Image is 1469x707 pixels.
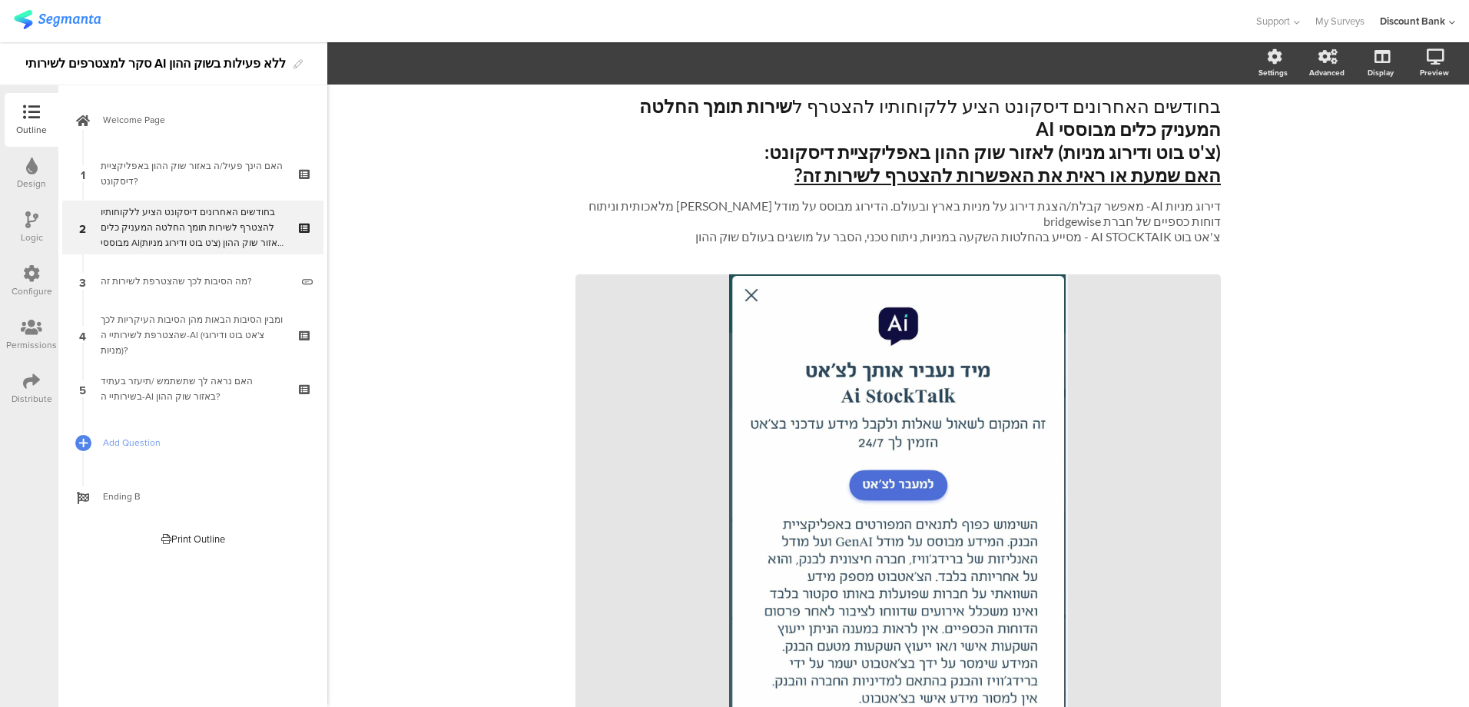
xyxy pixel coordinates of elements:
a: Welcome Page [62,93,323,147]
a: 2 בחודשים האחרונים דיסקונט הציע ללקוחותיו להצטרף לשירות תומך החלטה המעניק כלים מבוססי AI(צ'ט בוט ... [62,201,323,254]
div: Display [1368,67,1394,78]
span: 4 [79,327,86,344]
strong: (צ'ט בוט ודירוג מניות) לאזור שוק ההון באפליקציית דיסקונט: [764,141,1221,163]
div: האם נראה לך שתשתמש /תיעזר בעתיד בשירותיי ה-AI באזור שוק ההון? [101,373,284,404]
div: מה הסיבות לכך שהצטרפת לשירות זה? [101,274,290,289]
p: בחודשים האחרונים דיסקונט הציע ללקוחותיו להצטרף ל [575,95,1221,141]
div: Logic [21,231,43,244]
div: Preview [1420,67,1449,78]
div: סקר למצטרפים לשירותי AI ללא פעילות בשוק ההון [25,51,286,76]
a: 5 האם נראה לך שתשתמש /תיעזר בעתיד בשירותיי ה-AI באזור שוק ההון? [62,362,323,416]
div: Design [17,177,46,191]
div: Outline [16,123,47,137]
a: 4 ומבין הסיבות הבאות מהן הסיבות העיקריות לכך שהצטרפת לשירותיי ה-AI (צ'אט בוט ודירוגי מניות)? [62,308,323,362]
div: Advanced [1309,67,1345,78]
div: Discount Bank [1380,14,1445,28]
div: Configure [12,284,52,298]
a: 1 האם הינך פעיל/ה באזור שוק ההון באפליקציית דיסקונט? [62,147,323,201]
span: Add Question [103,435,300,450]
div: Settings [1258,67,1288,78]
span: Ending B [103,489,300,504]
div: בחודשים האחרונים דיסקונט הציע ללקוחותיו להצטרף לשירות תומך החלטה המעניק כלים מבוססי AI(צ'ט בוט וד... [101,204,284,251]
span: Welcome Page [103,112,300,128]
p: צ'אט בוט AI STOCKTAIK - מסייע בהחלטות השקעה במניות, ניתוח טכני, הסבר על מושגים בעולם שוק ההון [575,229,1221,244]
u: האם שמעת או ראית את האפשרות להצטרף לשירות זה? [794,164,1221,186]
a: 3 מה הסיבות לכך שהצטרפת לשירות זה? [62,254,323,308]
div: Print Outline [161,532,225,546]
div: Distribute [12,392,52,406]
div: האם הינך פעיל/ה באזור שוק ההון באפליקציית דיסקונט? [101,158,284,189]
a: Ending B [62,470,323,523]
span: 1 [81,165,85,182]
div: ומבין הסיבות הבאות מהן הסיבות העיקריות לכך שהצטרפת לשירותיי ה-AI (צ'אט בוט ודירוגי מניות)? [101,312,284,358]
span: 5 [79,380,86,397]
span: 3 [79,273,86,290]
span: Support [1256,14,1290,28]
p: דירוג מניות AI- מאפשר קבלת/הצגת דירוג על מניות בארץ ובעולם. הדירוג מבוסס על מודל [PERSON_NAME] מל... [575,198,1221,229]
span: 2 [79,219,86,236]
img: segmanta logo [14,10,101,29]
strong: שירות תומך החלטה המעניק כלים מבוססי AI [639,95,1221,140]
div: Permissions [6,338,57,352]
